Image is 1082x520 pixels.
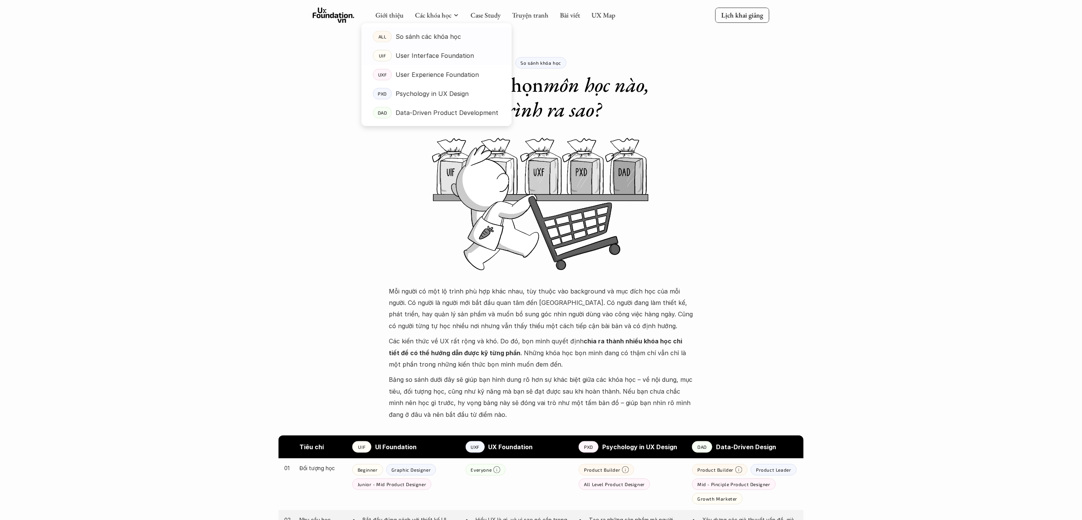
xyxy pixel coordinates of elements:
[488,443,533,451] strong: UX Foundation
[361,27,512,46] a: ALLSo sánh các khóa học
[697,496,737,501] p: Growth Marketer
[715,8,769,22] a: Lịch khai giảng
[378,110,387,115] p: DAD
[721,11,763,19] p: Lịch khai giảng
[697,467,734,472] p: Product Builder
[389,335,693,370] p: Các kiến thức về UX rất rộng và khó. Do đó, bọn mình quyết định . Những khóa học bọn mình đang có...
[602,443,677,451] strong: Psychology in UX Design
[358,444,365,450] p: UIF
[389,374,693,420] p: Bảng so sánh dưới đây sẽ giúp bạn hình dung rõ hơn sự khác biệt giữa các khóa học – về nội dung, ...
[584,482,645,487] p: All Level Product Designer
[521,60,562,65] p: So sánh khóa học
[512,11,549,19] a: Truyện tranh
[396,107,498,118] p: Data-Driven Product Development
[697,444,707,450] p: DAD
[376,11,404,19] a: Giới thiệu
[396,88,469,99] p: Psychology in UX Design
[716,443,776,451] strong: Data-Driven Design
[358,482,426,487] p: Junior - Mid Product Designer
[697,482,770,487] p: Mid - Pinciple Product Designer
[361,84,512,103] a: PXDPsychology in UX Design
[756,467,791,472] p: Product Leader
[396,69,479,80] p: User Experience Foundation
[560,11,580,19] a: Bài viết
[471,467,492,472] p: Everyone
[396,31,461,42] p: So sánh các khóa học
[361,46,512,65] a: UIFUser Interface Foundation
[592,11,616,19] a: UX Map
[415,11,452,19] a: Các khóa học
[389,337,684,356] strong: chia ra thành nhiều khóa học chi tiết để có thể hướng dẫn được kỹ từng phần
[389,286,693,332] p: Mỗi người có một lộ trình phù hợp khác nhau, tùy thuộc vào background và mục đích học của mỗi ngư...
[481,71,654,123] em: môn học nào, lộ trình ra sao?
[471,11,501,19] a: Case Study
[378,72,387,77] p: UXF
[299,464,345,472] p: Đối tượng học
[379,34,387,39] p: ALL
[361,65,512,84] a: UXFUser Experience Foundation
[423,72,659,122] h1: Nên lựa chọn
[358,467,378,472] p: Beginner
[361,103,512,122] a: DADData-Driven Product Development
[396,50,474,61] p: User Interface Foundation
[471,444,479,450] p: UXF
[284,464,292,472] p: 01
[391,467,431,472] p: Graphic Designer
[378,91,387,96] p: PXD
[299,443,324,451] strong: Tiêu chí
[584,467,620,472] p: Product Builder
[375,443,417,451] strong: UI Foundation
[584,444,593,450] p: PXD
[379,53,386,58] p: UIF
